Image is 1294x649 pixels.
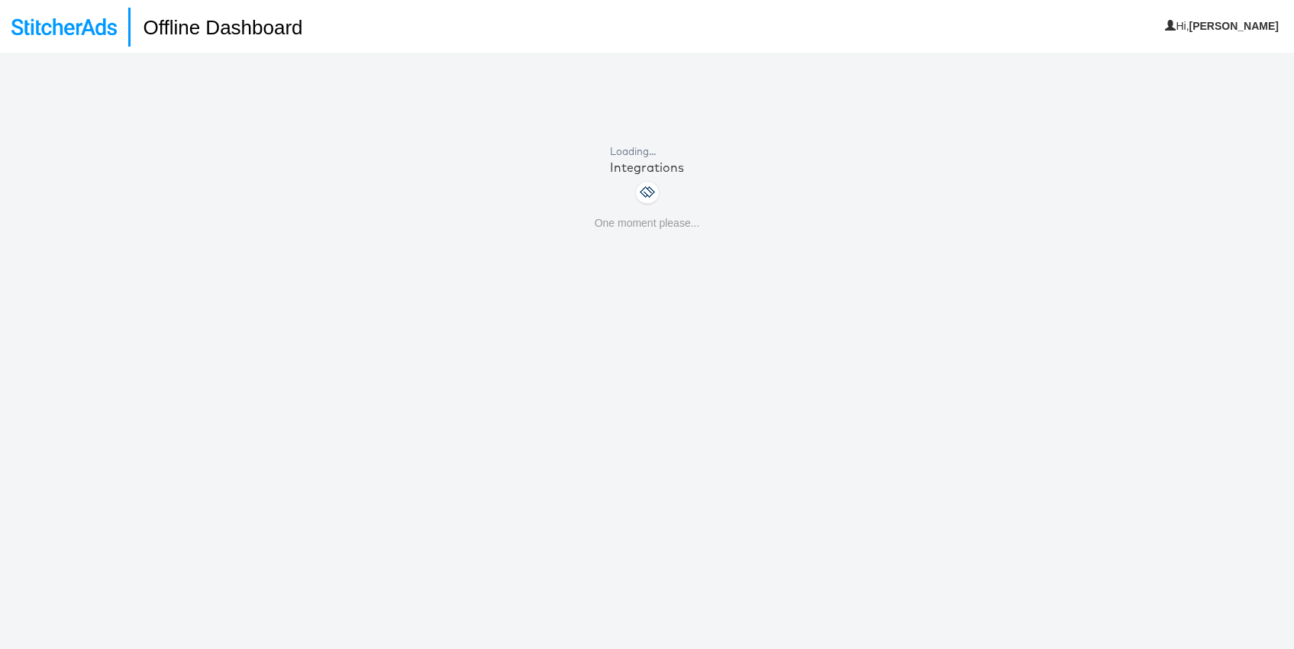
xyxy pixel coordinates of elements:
[595,216,700,231] p: One moment please...
[610,144,684,159] div: Loading...
[11,18,117,35] img: StitcherAds
[610,159,684,176] div: Integrations
[128,8,302,47] h1: Offline Dashboard
[1189,20,1279,32] b: [PERSON_NAME]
